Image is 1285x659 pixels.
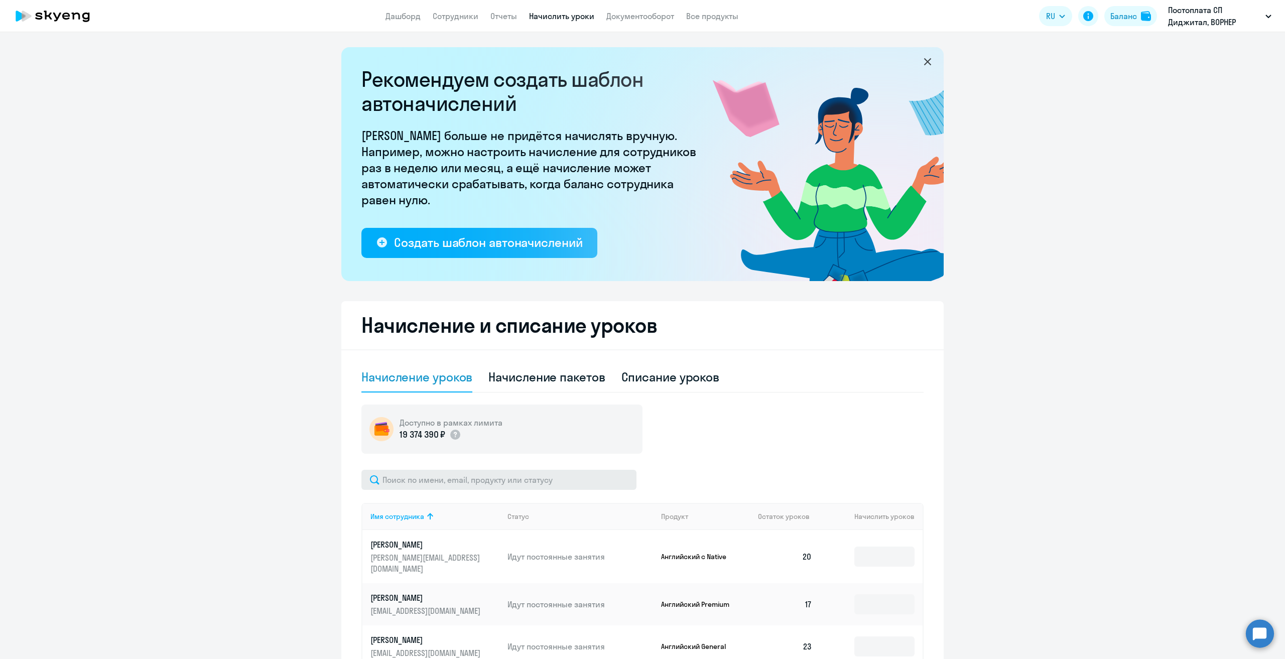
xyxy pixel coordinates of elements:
[750,530,820,583] td: 20
[507,512,653,521] div: Статус
[370,634,499,658] a: [PERSON_NAME][EMAIL_ADDRESS][DOMAIN_NAME]
[370,512,499,521] div: Имя сотрудника
[385,11,421,21] a: Дашборд
[1141,11,1151,21] img: balance
[820,503,923,530] th: Начислить уроков
[1163,4,1276,28] button: Постоплата СП Диджитал, ВОРНЕР МЬЮЗИК, ООО
[361,127,703,208] p: [PERSON_NAME] больше не придётся начислять вручную. Например, можно настроить начисление для сотр...
[621,369,720,385] div: Списание уроков
[1104,6,1157,26] button: Балансbalance
[370,512,424,521] div: Имя сотрудника
[361,228,597,258] button: Создать шаблон автоначислений
[1039,6,1072,26] button: RU
[606,11,674,21] a: Документооборот
[370,605,483,616] p: [EMAIL_ADDRESS][DOMAIN_NAME]
[370,634,483,645] p: [PERSON_NAME]
[400,428,445,441] p: 19 374 390 ₽
[394,234,582,250] div: Создать шаблон автоначислений
[370,592,483,603] p: [PERSON_NAME]
[400,417,502,428] h5: Доступно в рамках лимита
[370,539,483,550] p: [PERSON_NAME]
[488,369,605,385] div: Начисление пакетов
[661,552,736,561] p: Английский с Native
[370,552,483,574] p: [PERSON_NAME][EMAIL_ADDRESS][DOMAIN_NAME]
[758,512,820,521] div: Остаток уроков
[507,599,653,610] p: Идут постоянные занятия
[361,470,636,490] input: Поиск по имени, email, продукту или статусу
[370,539,499,574] a: [PERSON_NAME][PERSON_NAME][EMAIL_ADDRESS][DOMAIN_NAME]
[369,417,394,441] img: wallet-circle.png
[507,551,653,562] p: Идут постоянные занятия
[1110,10,1137,22] div: Баланс
[361,67,703,115] h2: Рекомендуем создать шаблон автоначислений
[686,11,738,21] a: Все продукты
[529,11,594,21] a: Начислить уроки
[370,647,483,658] p: [EMAIL_ADDRESS][DOMAIN_NAME]
[750,583,820,625] td: 17
[1168,4,1261,28] p: Постоплата СП Диджитал, ВОРНЕР МЬЮЗИК, ООО
[507,641,653,652] p: Идут постоянные занятия
[433,11,478,21] a: Сотрудники
[507,512,529,521] div: Статус
[758,512,810,521] span: Остаток уроков
[1046,10,1055,22] span: RU
[661,642,736,651] p: Английский General
[361,313,924,337] h2: Начисление и списание уроков
[370,592,499,616] a: [PERSON_NAME][EMAIL_ADDRESS][DOMAIN_NAME]
[661,600,736,609] p: Английский Premium
[361,369,472,385] div: Начисление уроков
[661,512,688,521] div: Продукт
[490,11,517,21] a: Отчеты
[661,512,750,521] div: Продукт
